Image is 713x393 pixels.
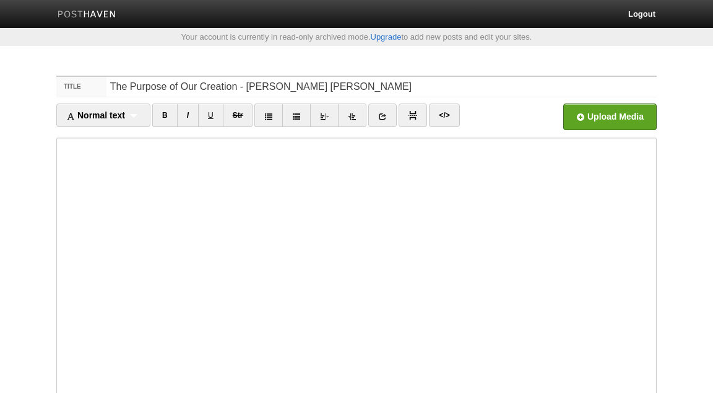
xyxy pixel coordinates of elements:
a: Upgrade [371,32,402,42]
a: B [152,104,178,127]
a: I [177,104,199,127]
label: Title [56,77,106,97]
a: </> [429,104,459,127]
img: pagebreak-icon.png [408,111,417,120]
del: Str [233,111,243,120]
img: Posthaven-bar [58,11,116,20]
a: U [198,104,223,127]
a: Str [223,104,253,127]
span: Normal text [66,110,125,120]
div: Your account is currently in read-only archived mode. to add new posts and edit your sites. [47,33,666,41]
